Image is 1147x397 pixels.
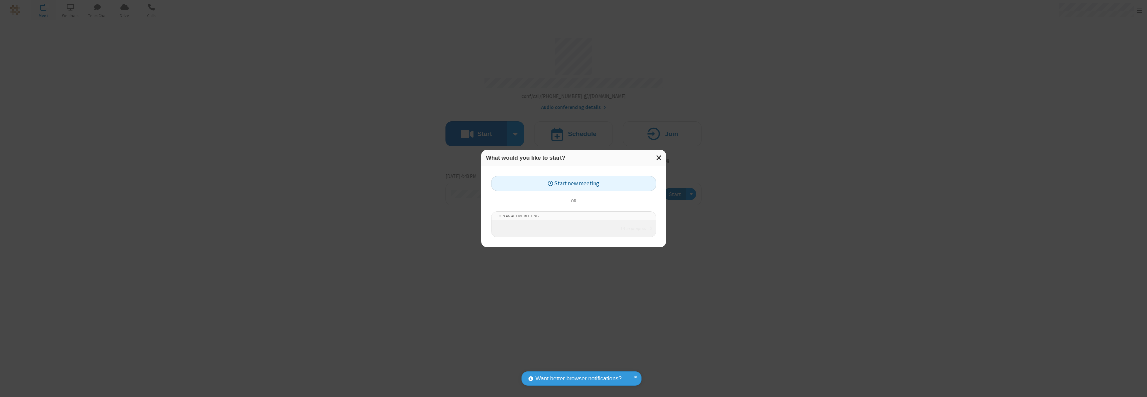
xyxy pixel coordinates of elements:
[621,225,646,232] em: in progress
[486,155,661,161] h3: What would you like to start?
[491,176,656,191] button: Start new meeting
[491,212,656,220] li: Join an active meeting
[652,150,666,166] button: Close modal
[568,197,579,206] span: or
[535,374,622,383] span: Want better browser notifications?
